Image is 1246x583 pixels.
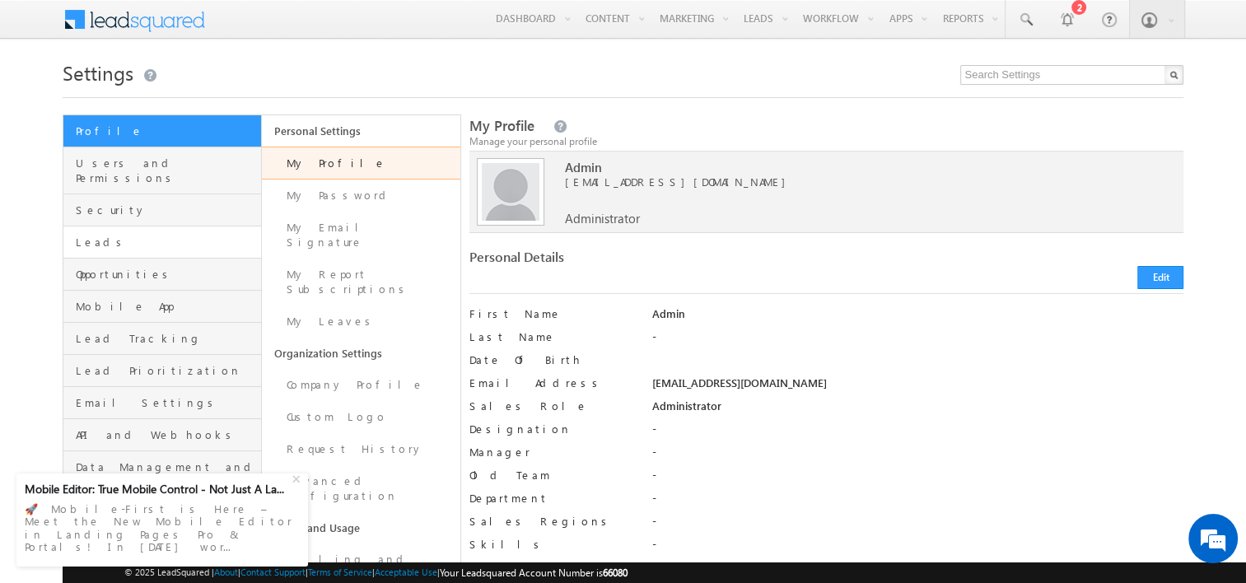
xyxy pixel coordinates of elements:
[652,537,1183,560] div: -
[76,203,257,217] span: Security
[25,497,300,558] div: 🚀 Mobile-First is Here – Meet the New Mobile Editor in Landing Pages Pro & Portals! In [DATE] wor...
[603,567,628,579] span: 66080
[262,401,460,433] a: Custom Logo
[76,395,257,410] span: Email Settings
[469,399,634,413] label: Sales Role
[308,567,372,577] a: Terms of Service
[63,59,133,86] span: Settings
[469,134,1184,149] div: Manage your personal profile
[652,514,1183,537] div: -
[469,514,634,529] label: Sales Regions
[63,115,261,147] a: Profile
[63,147,261,194] a: Users and Permissions
[63,259,261,291] a: Opportunities
[652,422,1183,445] div: -
[652,329,1183,352] div: -
[469,375,634,390] label: Email Address
[262,338,460,369] a: Organization Settings
[375,567,437,577] a: Acceptable Use
[76,156,257,185] span: Users and Permissions
[124,565,628,581] span: © 2025 LeadSquared | | | | |
[262,259,460,305] a: My Report Subscriptions
[76,427,257,442] span: API and Webhooks
[63,387,261,419] a: Email Settings
[288,468,308,487] div: +
[652,468,1183,491] div: -
[652,445,1183,468] div: -
[262,180,460,212] a: My Password
[262,115,460,147] a: Personal Settings
[469,445,634,459] label: Manager
[469,537,634,552] label: Skills
[960,65,1183,85] input: Search Settings
[63,194,261,226] a: Security
[63,323,261,355] a: Lead Tracking
[63,419,261,451] a: API and Webhooks
[76,331,257,346] span: Lead Tracking
[652,375,1183,399] div: [EMAIL_ADDRESS][DOMAIN_NAME]
[469,491,634,506] label: Department
[565,211,640,226] span: Administrator
[469,468,634,483] label: Old Team
[469,306,634,321] label: First Name
[262,465,460,512] a: Advanced Configuration
[1137,266,1183,289] button: Edit
[76,124,257,138] span: Profile
[469,352,634,367] label: Date Of Birth
[262,433,460,465] a: Request History
[469,422,634,436] label: Designation
[214,567,238,577] a: About
[469,329,634,344] label: Last Name
[652,560,1183,583] div: [PHONE_NUMBER]
[262,147,460,180] a: My Profile
[469,250,818,273] div: Personal Details
[63,355,261,387] a: Lead Prioritization
[565,160,1136,175] span: Admin
[262,212,460,259] a: My Email Signature
[652,306,1183,329] div: Admin
[76,299,257,314] span: Mobile App
[240,567,306,577] a: Contact Support
[76,235,257,250] span: Leads
[469,116,534,135] span: My Profile
[262,369,460,401] a: Company Profile
[25,482,290,497] div: Mobile Editor: True Mobile Control - Not Just A La...
[76,363,257,378] span: Lead Prioritization
[63,451,261,498] a: Data Management and Privacy
[440,567,628,579] span: Your Leadsquared Account Number is
[63,291,261,323] a: Mobile App
[652,399,1183,422] div: Administrator
[262,512,460,543] a: Billing and Usage
[63,226,261,259] a: Leads
[652,491,1183,514] div: -
[76,267,257,282] span: Opportunities
[76,459,257,489] span: Data Management and Privacy
[565,175,1136,189] span: [EMAIL_ADDRESS][DOMAIN_NAME]
[262,305,460,338] a: My Leaves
